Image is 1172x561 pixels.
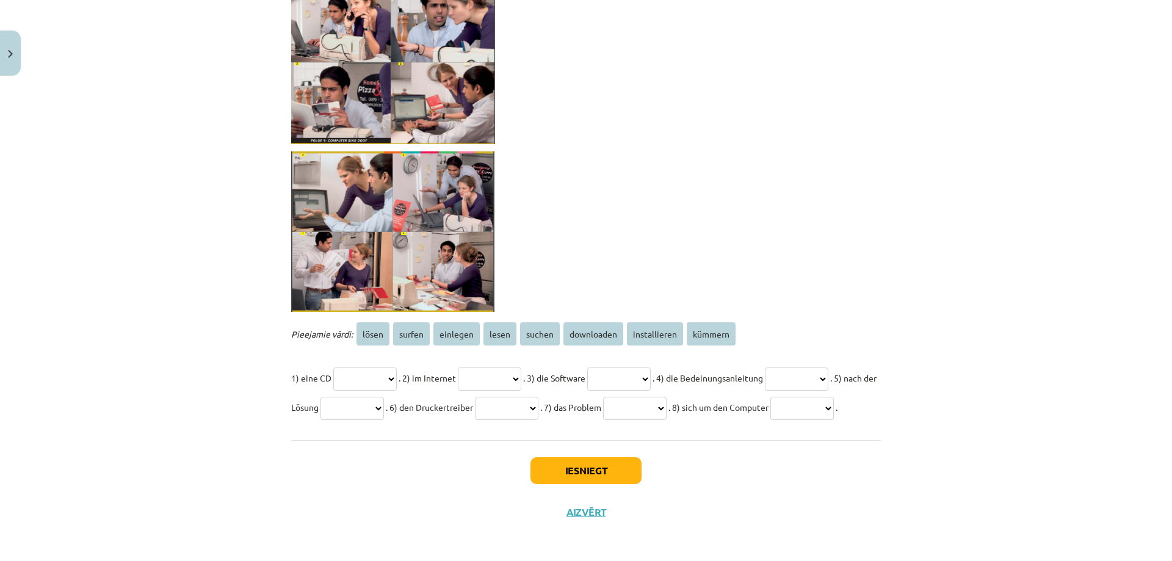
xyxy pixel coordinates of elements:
span: einlegen [433,322,480,346]
span: Pieejamie vārdi: [291,328,353,339]
span: 1) eine CD [291,372,331,383]
img: icon-close-lesson-0947bae3869378f0d4975bcd49f059093ad1ed9edebbc8119c70593378902aed.svg [8,50,13,58]
button: Aizvērt [563,506,609,518]
span: . 7) das Problem [540,402,601,413]
span: suchen [520,322,560,346]
span: lesen [483,322,516,346]
span: . 4) die Bedeinungsanleitung [653,372,763,383]
span: downloaden [563,322,623,346]
span: . 5) nach der Lösung [291,372,877,413]
span: kümmern [687,322,736,346]
button: Iesniegt [530,457,642,484]
span: . [836,402,837,413]
span: installieren [627,322,683,346]
span: . 8) sich um den Computer [668,402,769,413]
span: . 2) im Internet [399,372,456,383]
span: surfen [393,322,430,346]
span: . 3) die Software [523,372,585,383]
span: lösen [356,322,389,346]
span: . 6) den Druckertreiber [386,402,473,413]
